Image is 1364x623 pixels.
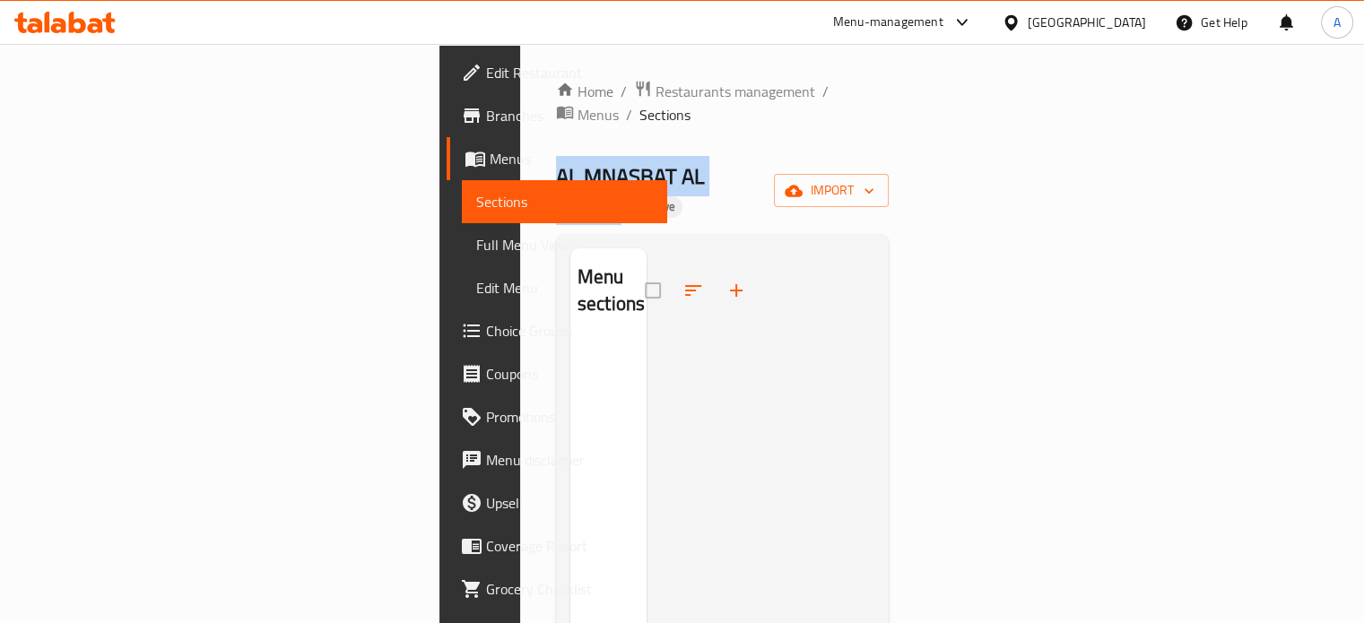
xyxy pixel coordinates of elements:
a: Edit Menu [462,266,667,309]
a: Promotions [447,395,667,438]
span: Coverage Report [486,535,653,557]
span: Sections [476,191,653,212]
span: Restaurants management [656,81,815,102]
nav: breadcrumb [556,80,890,126]
span: Full Menu View [476,234,653,255]
span: Coupons [486,363,653,385]
a: Branches [447,94,667,137]
span: Grocery Checklist [486,578,653,600]
a: Sections [462,180,667,223]
span: A [1334,13,1341,32]
a: Full Menu View [462,223,667,266]
a: Menu disclaimer [447,438,667,481]
a: Coverage Report [447,524,667,567]
span: Edit Menu [476,277,653,299]
a: Upsell [447,481,667,524]
span: Promotions [486,406,653,428]
span: Choice Groups [486,320,653,342]
a: Restaurants management [634,80,815,103]
button: Add section [715,269,758,312]
button: import [774,174,889,207]
a: Coupons [447,352,667,395]
div: Menu-management [833,12,943,33]
span: Branches [486,105,653,126]
li: / [822,81,829,102]
div: [GEOGRAPHIC_DATA] [1028,13,1146,32]
span: Menu disclaimer [486,449,653,471]
a: Edit Restaurant [447,51,667,94]
a: Choice Groups [447,309,667,352]
a: Grocery Checklist [447,567,667,610]
span: Menus [490,148,653,169]
a: Menus [447,137,667,180]
nav: Menu sections [570,333,647,348]
span: Edit Restaurant [486,62,653,83]
span: import [788,179,874,202]
span: Upsell [486,492,653,514]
